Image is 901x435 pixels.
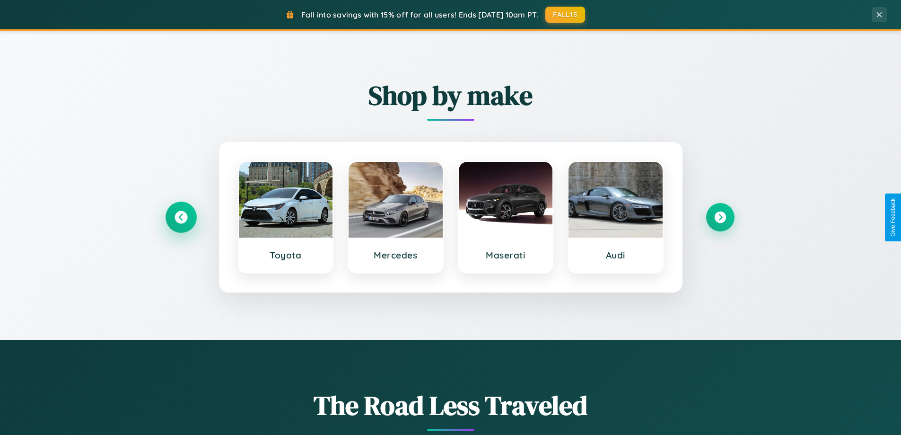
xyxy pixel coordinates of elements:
[578,249,653,261] h3: Audi
[545,7,585,23] button: FALL15
[248,249,324,261] h3: Toyota
[358,249,433,261] h3: Mercedes
[167,77,735,114] h2: Shop by make
[167,387,735,424] h1: The Road Less Traveled
[468,249,543,261] h3: Maserati
[301,10,538,19] span: Fall into savings with 15% off for all users! Ends [DATE] 10am PT.
[890,198,896,237] div: Give Feedback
